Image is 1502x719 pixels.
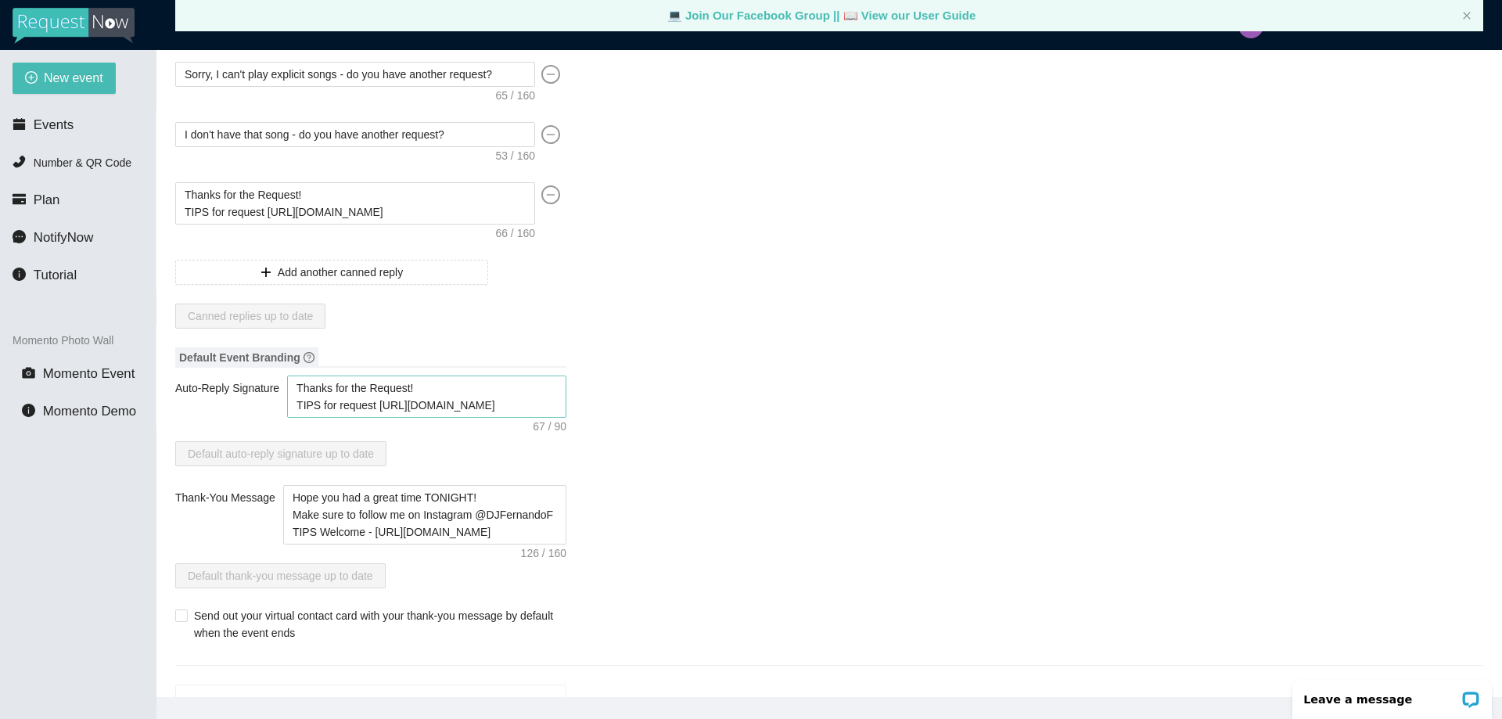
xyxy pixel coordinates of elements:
button: Canned replies up to date [175,304,325,329]
span: calendar [13,117,26,131]
button: plusAdd another canned reply [175,260,488,285]
textarea: Sorry, I can't play explicit songs - do you have another request? [175,62,535,87]
span: NotifyNow [34,230,93,245]
span: info-circle [22,404,35,417]
span: credit-card [13,192,26,206]
a: laptop View our User Guide [843,9,976,22]
span: Number & QR Code [34,156,131,169]
textarea: Auto-Reply Signature [287,376,566,418]
span: message [13,230,26,243]
textarea: Thank-You Message [283,485,566,545]
span: Events [34,117,74,132]
span: laptop [843,9,858,22]
span: minus-circle [541,185,560,204]
span: Default Event Branding [175,347,318,368]
span: Momento Event [43,366,135,381]
span: Tutorial [34,268,77,282]
span: laptop [667,9,682,22]
span: info-circle [13,268,26,281]
span: Send out your virtual contact card with your thank-you message by default when the event ends [188,607,566,642]
span: minus-circle [541,65,560,84]
span: close [1462,11,1471,20]
img: RequestNow [13,8,135,44]
button: Default auto-reply signature up to date [175,441,386,466]
span: Add another canned reply [278,264,403,281]
button: Default thank-you message up to date [175,563,386,588]
textarea: Thanks for the Request! TIPS for request [URL][DOMAIN_NAME] [175,182,535,225]
span: phone [13,155,26,168]
textarea: I don't have that song - do you have another request? [175,122,535,147]
iframe: LiveChat chat widget [1282,670,1502,719]
span: plus [261,267,271,279]
span: plus-circle [25,71,38,86]
label: Thank-You Message [175,485,283,510]
span: minus-circle [541,125,560,144]
span: Momento Demo [43,404,136,419]
label: Auto-Reply Signature [175,376,287,401]
span: camera [22,366,35,379]
a: laptop Join Our Facebook Group || [667,9,843,22]
span: New event [44,68,103,88]
span: question-circle [304,352,314,363]
button: plus-circleNew event [13,63,116,94]
span: Plan [34,192,60,207]
button: close [1462,11,1471,21]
